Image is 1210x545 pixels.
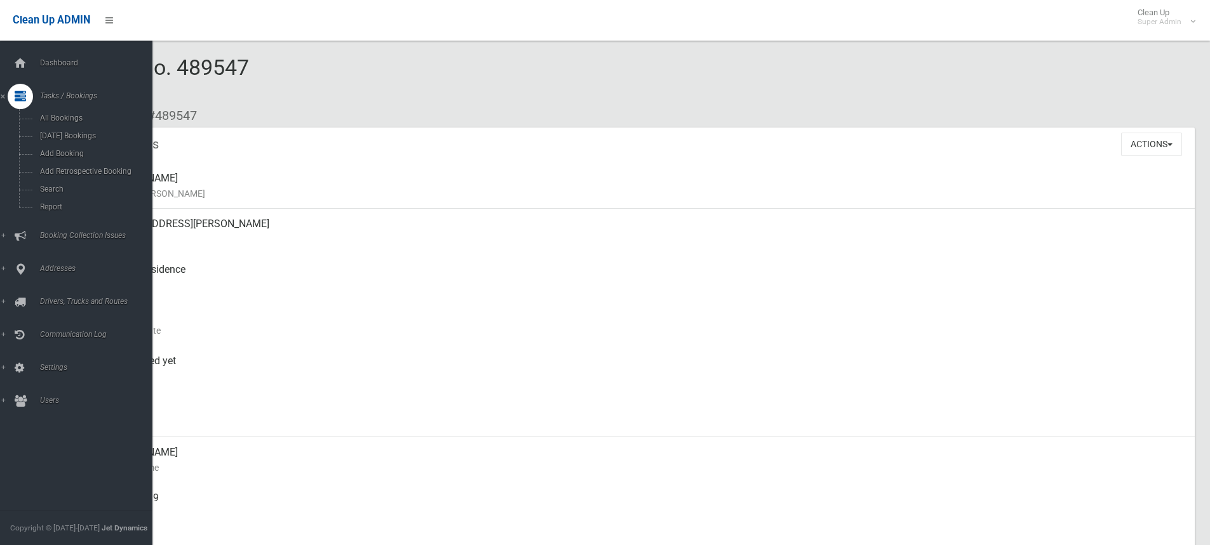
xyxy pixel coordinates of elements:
span: Communication Log [36,330,162,339]
span: Drivers, Trucks and Routes [36,297,162,306]
small: Mobile [102,506,1185,521]
span: Clean Up [1131,8,1194,27]
strong: Jet Dynamics [102,523,147,532]
small: Name of [PERSON_NAME] [102,186,1185,201]
div: [DATE] [102,300,1185,346]
button: Actions [1121,133,1182,156]
span: Clean Up ADMIN [13,14,90,26]
li: #489547 [138,104,197,128]
span: Booking Collection Issues [36,231,162,240]
span: [DATE] Bookings [36,131,151,140]
div: Front of Residence [102,254,1185,300]
span: Report [36,202,151,211]
span: All Bookings [36,114,151,122]
div: [PERSON_NAME] [102,437,1185,483]
span: Dashboard [36,58,162,67]
small: Zone [102,414,1185,430]
span: Add Retrospective Booking [36,167,151,176]
div: Not collected yet [102,346,1185,391]
span: Search [36,185,151,194]
span: Copyright © [DATE]-[DATE] [10,523,100,532]
small: Address [102,232,1185,247]
div: [PERSON_NAME] [102,163,1185,209]
small: Collection Date [102,323,1185,338]
div: [STREET_ADDRESS][PERSON_NAME] [102,209,1185,254]
small: Pickup Point [102,277,1185,292]
span: Tasks / Bookings [36,91,162,100]
span: Booking No. 489547 [56,55,249,104]
span: Addresses [36,264,162,273]
small: Contact Name [102,460,1185,475]
div: [DATE] [102,391,1185,437]
span: Settings [36,363,162,372]
small: Super Admin [1138,17,1181,27]
span: Users [36,396,162,405]
small: Collected At [102,369,1185,384]
div: 0421414219 [102,483,1185,529]
span: Add Booking [36,149,151,158]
